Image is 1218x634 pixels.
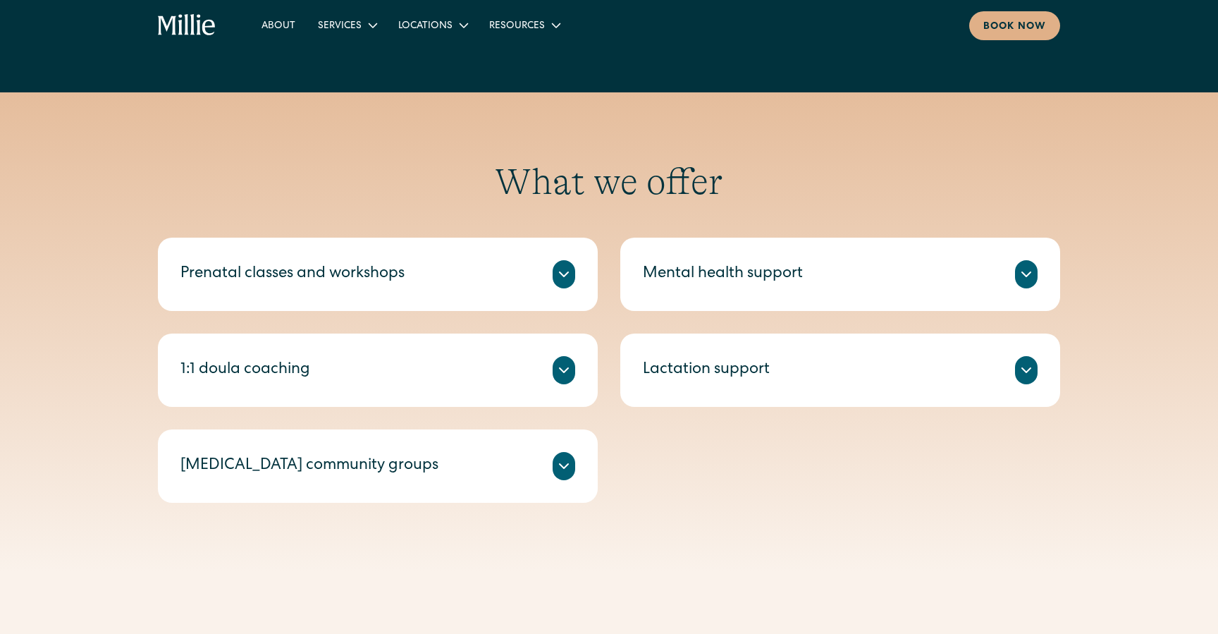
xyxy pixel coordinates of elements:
[398,19,453,34] div: Locations
[387,13,478,37] div: Locations
[643,359,770,382] div: Lactation support
[250,13,307,37] a: About
[983,20,1046,35] div: Book now
[969,11,1060,40] a: Book now
[180,263,405,286] div: Prenatal classes and workshops
[158,14,216,37] a: home
[180,359,310,382] div: 1:1 doula coaching
[643,263,803,286] div: Mental health support
[478,13,570,37] div: Resources
[180,455,438,478] div: [MEDICAL_DATA] community groups
[307,13,387,37] div: Services
[318,19,362,34] div: Services
[489,19,545,34] div: Resources
[158,160,1060,204] h2: What we offer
